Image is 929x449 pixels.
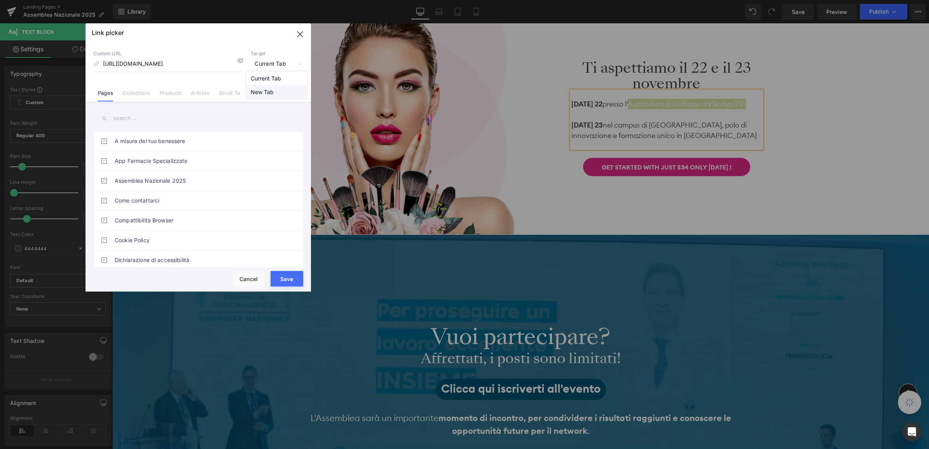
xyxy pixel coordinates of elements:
a: App Farmacie Specializzate [115,151,286,171]
li: New Tab [247,85,307,99]
p: L'Assemblea sarà un importante . [181,388,636,414]
p: Custom URL [93,51,243,57]
h3: Affrettati, i posti sono limitati! [181,326,636,344]
a: Compattibilità Browser [115,211,286,230]
a: A misura del tuo benessere [115,131,286,151]
a: Collections [122,90,150,101]
a: Scroll To [219,90,240,101]
a: Articles [191,90,210,101]
a: Pages [98,90,113,101]
a: Products [160,90,182,101]
span: Get Started With Just $34 Only [DATE] ! [489,139,619,149]
li: Current Tab [247,72,307,85]
button: Save [271,271,303,287]
a: Auditorium di Unifarco a Villorba (TV) [515,76,634,85]
strong: [DATE] 22 [459,76,490,85]
strong: momento di incontro, per condividere i risultati raggiunti e conoscere le opportunità future per ... [326,389,619,413]
p: Target [251,51,303,57]
a: Cookie Policy [115,231,286,250]
span: Clicca qui iscriverti all'evento [329,357,488,374]
a: Come contattarci [115,191,286,210]
a: Dichiarazione di accessibilità [115,250,286,270]
button: Cancel [233,271,264,287]
a: Clicca qui iscriverti all'evento [323,355,494,377]
span: Current Tab [251,57,303,72]
input: search ... [93,110,303,127]
h2: Vuoi partecipare? [181,301,636,326]
p: presso l’ [459,75,650,86]
a: Get Started With Just $34 Only [DATE] ! [471,135,638,153]
p: nel campus di [GEOGRAPHIC_DATA], polo di innovazione e formazione unico in [GEOGRAPHIC_DATA] [459,96,650,117]
p: Link picker [92,29,124,37]
a: Assemblea Nazionale 2025 [115,171,286,190]
div: Open Intercom Messenger [903,423,921,441]
strong: [DATE] 23 [459,97,491,106]
input: https://gempages.net [93,57,243,72]
h1: Ti aspettiamo il 22 e il 23 novembre [444,37,665,68]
